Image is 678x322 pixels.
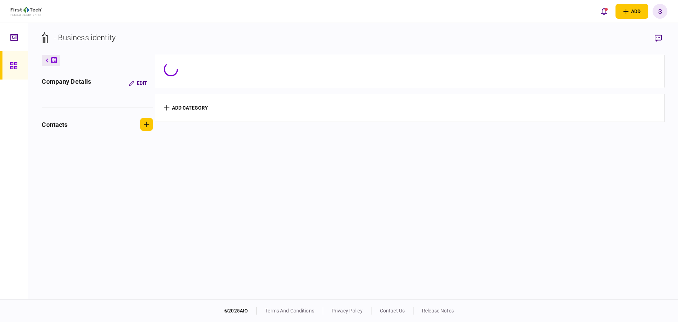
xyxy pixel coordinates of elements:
button: S [653,4,667,19]
a: release notes [422,308,454,314]
div: company details [42,77,91,89]
a: terms and conditions [265,308,314,314]
img: client company logo [11,7,42,16]
div: contacts [42,120,67,129]
button: open adding identity options [615,4,648,19]
div: - Business identity [54,32,115,43]
button: open notifications list [596,4,611,19]
a: privacy policy [332,308,363,314]
button: Edit [123,77,153,89]
a: contact us [380,308,405,314]
button: add category [164,105,208,111]
div: © 2025 AIO [224,307,257,315]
